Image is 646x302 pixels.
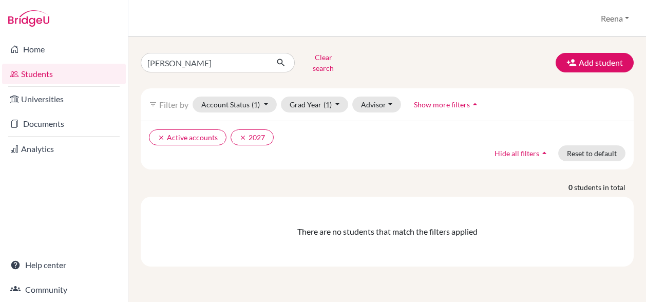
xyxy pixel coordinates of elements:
[158,134,165,141] i: clear
[8,10,49,27] img: Bridge-U
[574,182,634,193] span: students in total
[149,225,625,238] div: There are no students that match the filters applied
[231,129,274,145] button: clear2027
[2,39,126,60] a: Home
[281,97,349,112] button: Grad Year(1)
[495,149,539,158] span: Hide all filters
[405,97,489,112] button: Show more filtersarrow_drop_up
[2,64,126,84] a: Students
[141,53,268,72] input: Find student by name...
[414,100,470,109] span: Show more filters
[352,97,401,112] button: Advisor
[149,129,226,145] button: clearActive accounts
[556,53,634,72] button: Add student
[239,134,246,141] i: clear
[295,49,352,76] button: Clear search
[470,99,480,109] i: arrow_drop_up
[539,148,549,158] i: arrow_drop_up
[596,9,634,28] button: Reena
[159,100,188,109] span: Filter by
[2,279,126,300] a: Community
[2,139,126,159] a: Analytics
[252,100,260,109] span: (1)
[149,100,157,108] i: filter_list
[2,114,126,134] a: Documents
[486,145,558,161] button: Hide all filtersarrow_drop_up
[324,100,332,109] span: (1)
[2,255,126,275] a: Help center
[2,89,126,109] a: Universities
[558,145,625,161] button: Reset to default
[568,182,574,193] strong: 0
[193,97,277,112] button: Account Status(1)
